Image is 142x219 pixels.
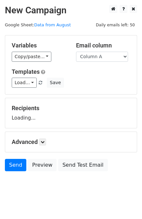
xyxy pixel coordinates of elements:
[12,78,37,88] a: Load...
[94,22,137,27] a: Daily emails left: 50
[12,52,51,62] a: Copy/paste...
[5,159,26,171] a: Send
[12,105,130,122] div: Loading...
[12,42,66,49] h5: Variables
[12,138,130,146] h5: Advanced
[94,21,137,29] span: Daily emails left: 50
[12,68,40,75] a: Templates
[58,159,108,171] a: Send Test Email
[5,22,71,27] small: Google Sheet:
[34,22,71,27] a: Data from August
[12,105,130,112] h5: Recipients
[76,42,131,49] h5: Email column
[47,78,64,88] button: Save
[28,159,57,171] a: Preview
[5,5,137,16] h2: New Campaign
